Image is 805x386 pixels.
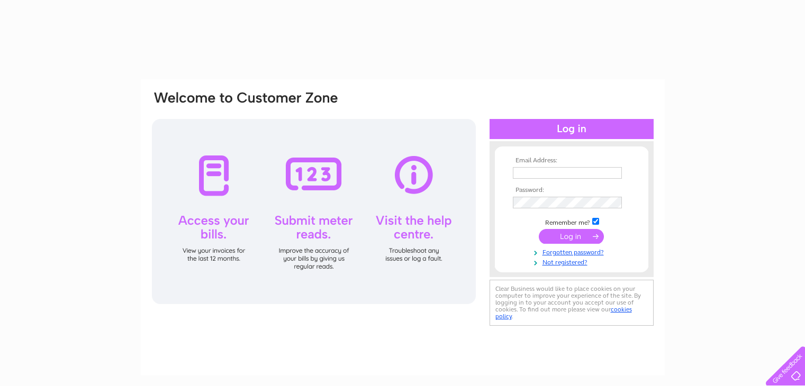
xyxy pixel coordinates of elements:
a: cookies policy [495,306,632,320]
th: Password: [510,187,633,194]
td: Remember me? [510,216,633,227]
th: Email Address: [510,157,633,164]
a: Forgotten password? [513,246,633,256]
a: Not registered? [513,256,633,266]
div: Clear Business would like to place cookies on your computer to improve your experience of the sit... [490,280,654,326]
input: Submit [539,229,604,244]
